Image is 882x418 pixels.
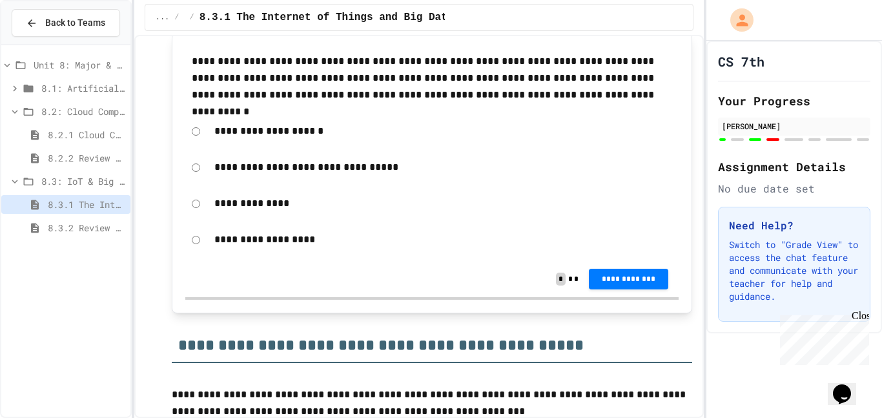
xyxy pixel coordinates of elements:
h3: Need Help? [729,218,859,233]
span: 8.2.2 Review - Cloud Computing [48,151,125,165]
span: / [174,12,179,23]
h2: Your Progress [718,92,870,110]
iframe: chat widget [775,310,869,365]
div: No due date set [718,181,870,196]
span: 8.3.2 Review - The Internet of Things and Big Data [48,221,125,235]
span: ... [156,12,170,23]
span: 8.2: Cloud Computing [41,105,125,118]
span: Back to Teams [45,16,105,30]
span: / [190,12,194,23]
span: 8.1: Artificial Intelligence Basics [41,81,125,95]
span: 8.3: IoT & Big Data [41,174,125,188]
iframe: chat widget [828,366,869,405]
p: Switch to "Grade View" to access the chat feature and communicate with your teacher for help and ... [729,238,859,303]
h2: Assignment Details [718,158,870,176]
span: 8.3.1 The Internet of Things and Big Data: Our Connected Digital World [200,10,633,25]
div: Chat with us now!Close [5,5,89,82]
div: [PERSON_NAME] [722,120,867,132]
h1: CS 7th [718,52,764,70]
button: Back to Teams [12,9,120,37]
span: 8.2.1 Cloud Computing: Transforming the Digital World [48,128,125,141]
span: 8.3.1 The Internet of Things and Big Data: Our Connected Digital World [48,198,125,211]
div: My Account [717,5,757,35]
span: Unit 8: Major & Emerging Technologies [34,58,125,72]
